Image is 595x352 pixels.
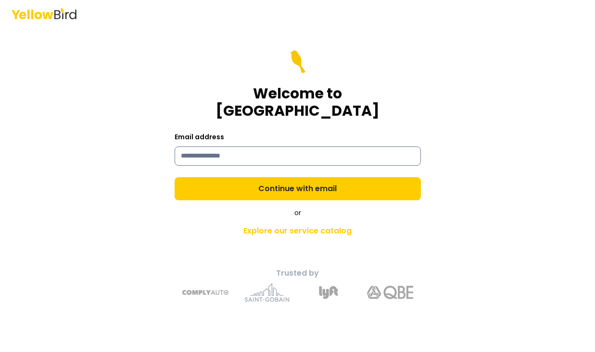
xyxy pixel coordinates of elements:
[175,85,421,120] h1: Welcome to [GEOGRAPHIC_DATA]
[294,208,301,218] span: or
[175,177,421,200] button: Continue with email
[128,267,467,279] p: Trusted by
[128,221,467,241] a: Explore our service catalog
[175,132,224,142] label: Email address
